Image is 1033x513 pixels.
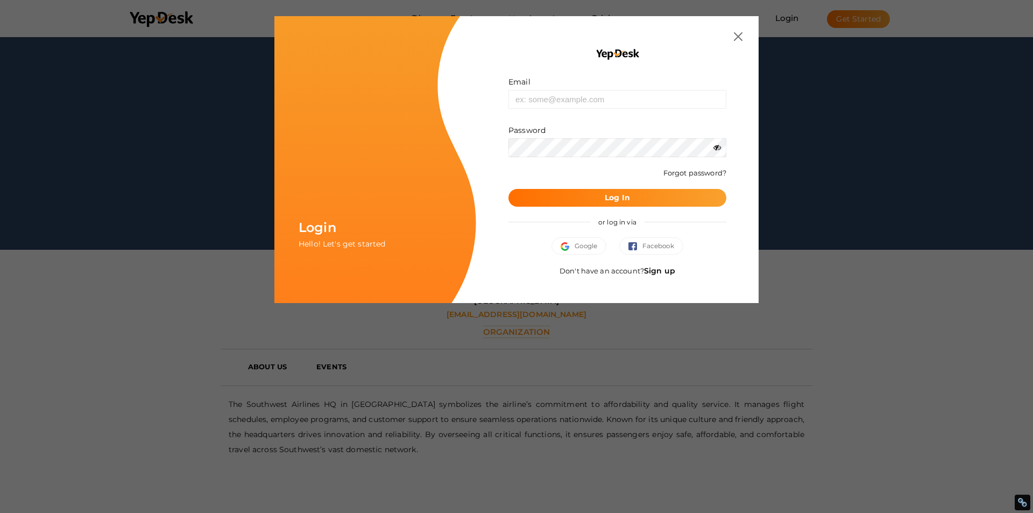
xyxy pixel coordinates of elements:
[590,210,645,234] span: or log in via
[734,32,742,41] img: close.svg
[1017,497,1028,508] div: Restore Info Box &#10;&#10;NoFollow Info:&#10; META-Robots NoFollow: &#09;true&#10; META-Robots N...
[619,237,683,255] button: Facebook
[299,239,385,249] span: Hello! Let's get started
[551,237,606,255] button: Google
[644,266,675,276] a: Sign up
[663,168,726,177] a: Forgot password?
[508,76,530,87] label: Email
[628,242,642,251] img: facebook.svg
[561,242,575,251] img: google.svg
[508,189,726,207] button: Log In
[299,220,336,235] span: Login
[605,193,630,202] b: Log In
[560,266,675,275] span: Don't have an account?
[508,125,546,136] label: Password
[508,90,726,109] input: ex: some@example.com
[595,48,640,60] img: YEP_black_cropped.png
